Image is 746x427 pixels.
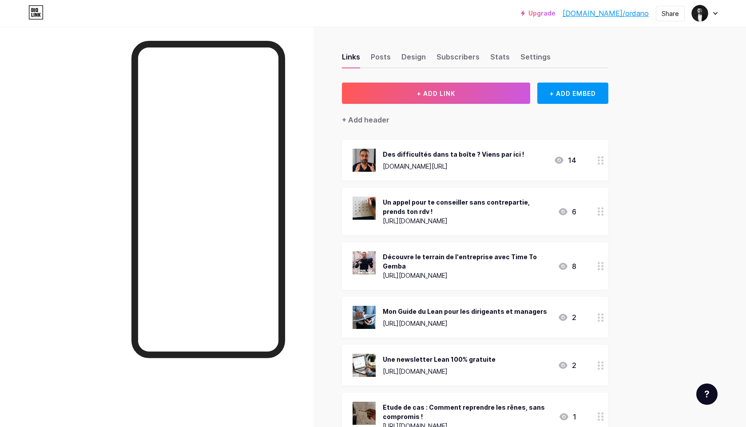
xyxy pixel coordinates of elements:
div: [URL][DOMAIN_NAME] [383,367,496,376]
img: Une newsletter Lean 100% gratuite [353,354,376,377]
div: Mon Guide du Lean pour les dirigeants et managers [383,307,547,316]
div: Une newsletter Lean 100% gratuite [383,355,496,364]
div: Posts [371,51,391,67]
div: Un appel pour te conseiller sans contrepartie, prends ton rdv ! [383,198,551,216]
div: 6 [558,206,576,217]
a: Upgrade [521,10,556,17]
div: [DOMAIN_NAME][URL] [383,162,524,171]
img: Découvre le terrain de l'entreprise avec Time To Gemba [353,251,376,274]
span: + ADD LINK [417,90,455,97]
div: Subscribers [436,51,480,67]
div: [URL][DOMAIN_NAME] [383,216,551,225]
div: Etude de cas : Comment reprendre les rênes, sans compromis ! [383,403,552,421]
img: Des difficultés dans ta boîte ? Viens par ici ! [353,149,376,172]
img: Mon Guide du Lean pour les dirigeants et managers [353,306,376,329]
a: [DOMAIN_NAME]/ordano [563,8,649,19]
div: [URL][DOMAIN_NAME] [383,319,547,328]
div: Découvre le terrain de l'entreprise avec Time To Gemba [383,252,551,271]
img: ordano [691,5,708,22]
div: Design [401,51,426,67]
div: Links [342,51,360,67]
button: + ADD LINK [342,83,531,104]
div: + Add header [342,115,389,125]
div: 1 [559,411,576,422]
div: 14 [554,155,576,166]
div: + ADD EMBED [537,83,608,104]
img: Etude de cas : Comment reprendre les rênes, sans compromis ! [353,402,376,425]
div: Stats [490,51,510,67]
div: Des difficultés dans ta boîte ? Viens par ici ! [383,150,524,159]
div: 2 [558,312,576,323]
div: [URL][DOMAIN_NAME] [383,271,551,280]
div: Settings [520,51,551,67]
div: 2 [558,360,576,371]
img: Un appel pour te conseiller sans contrepartie, prends ton rdv ! [353,197,376,220]
div: Share [662,9,679,18]
div: 8 [558,261,576,272]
